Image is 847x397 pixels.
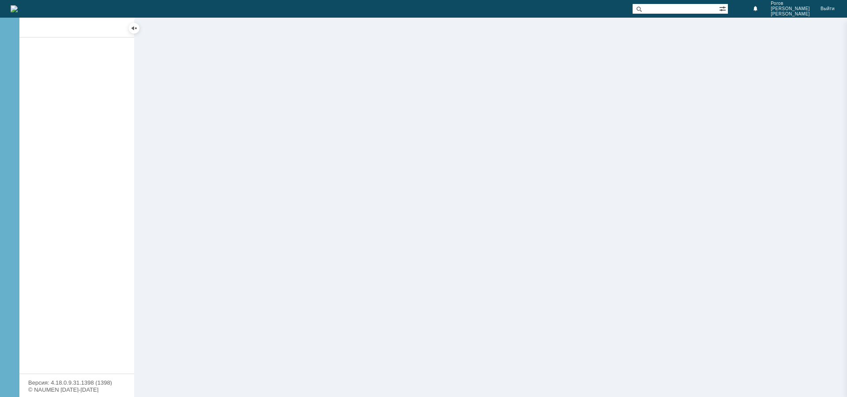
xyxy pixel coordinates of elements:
div: © NAUMEN [DATE]-[DATE] [28,387,125,393]
div: Скрыть меню [129,23,139,34]
div: Версия: 4.18.0.9.31.1398 (1398) [28,380,125,386]
span: [PERSON_NAME] [771,6,810,11]
span: Расширенный поиск [719,4,728,12]
a: Перейти на домашнюю страницу [11,5,18,12]
img: logo [11,5,18,12]
span: [PERSON_NAME] [771,11,810,17]
span: Рогов [771,1,810,6]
